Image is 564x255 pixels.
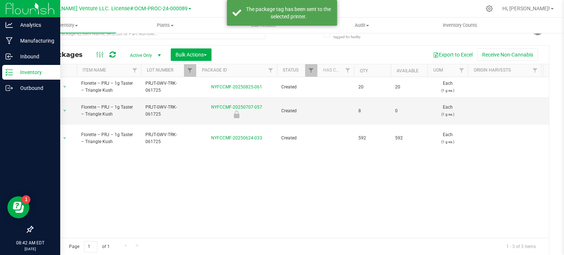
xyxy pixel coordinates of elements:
[500,241,542,252] span: 1 - 3 of 3 items
[116,22,214,29] span: Plants
[333,29,370,40] span: Include items not tagged for facility
[529,64,541,77] a: Filter
[397,68,419,73] a: Available
[395,84,423,91] span: 20
[60,106,69,116] span: select
[145,131,192,145] span: PRJT-GWV-TRK-061725
[428,48,477,61] button: Export to Excel
[432,131,463,145] span: Each
[281,108,313,114] span: Created
[38,51,90,59] span: All Packages
[342,64,354,77] a: Filter
[485,5,494,12] div: Manage settings
[83,68,106,73] a: Item Name
[211,105,262,110] a: NYFCCMF-20250707-057
[358,84,386,91] span: 20
[13,52,57,61] p: Inbound
[116,18,214,33] a: Plants
[3,240,57,246] p: 08:42 AM EDT
[456,64,468,77] a: Filter
[145,104,192,118] span: PRJT-GWV-TRK-061725
[171,48,211,61] button: Bulk Actions
[211,135,262,141] a: NYFCCMF-20250624-033
[214,18,313,33] a: Lab Results
[432,111,463,118] p: (1 g ea.)
[312,18,411,33] a: Audit
[81,131,137,145] span: Florette – PRJ – 1g Taster – Triangle Kush
[147,68,173,73] a: Lot Number
[81,80,137,94] span: Florette – PRJ – 1g Taster – Triangle Kush
[283,68,299,73] a: Status
[81,104,137,118] span: Florette – PRJ – 1g Taster – Triangle Kush
[7,196,29,218] iframe: Resource center
[474,68,511,73] a: Origin Harvests
[432,138,463,145] p: (1 g ea.)
[432,104,463,118] span: Each
[13,68,57,77] p: Inventory
[281,84,313,91] span: Created
[60,82,69,92] span: select
[395,108,423,114] span: 0
[202,68,227,73] a: Package ID
[433,22,487,29] span: Inventory Counts
[395,135,423,142] span: 592
[477,48,538,61] button: Receive Non-Cannabis
[84,241,97,252] input: 1
[21,6,188,12] span: Green [PERSON_NAME] Venture LLC. License#:OCM-PROC-24-000089
[265,64,277,77] a: Filter
[13,21,57,29] p: Analytics
[18,22,116,29] span: Inventory
[502,6,550,11] span: Hi, [PERSON_NAME]!
[22,195,30,204] iframe: Resource center unread badge
[305,64,317,77] a: Filter
[281,135,313,142] span: Created
[245,6,332,20] div: The package tag has been sent to the selected printer.
[411,18,509,33] a: Inventory Counts
[211,84,262,90] a: NYFCCMF-20250825-061
[313,22,411,29] span: Audit
[184,64,196,77] a: Filter
[6,21,13,29] inline-svg: Analytics
[13,84,57,92] p: Outbound
[6,37,13,44] inline-svg: Manufacturing
[358,108,386,114] span: 8
[6,53,13,60] inline-svg: Inbound
[360,68,368,73] a: Qty
[195,111,278,118] div: Retain Sample
[6,69,13,76] inline-svg: Inventory
[317,64,354,77] th: Has COA
[145,80,192,94] span: PRJT-GWV-TRK-061725
[3,246,57,252] p: [DATE]
[176,52,207,58] span: Bulk Actions
[6,84,13,92] inline-svg: Outbound
[129,64,141,77] a: Filter
[432,80,463,94] span: Each
[60,133,69,143] span: select
[432,87,463,94] p: (1 g ea.)
[63,241,116,252] span: Page of 1
[358,135,386,142] span: 592
[13,36,57,45] p: Manufacturing
[18,18,116,33] a: Inventory
[433,68,443,73] a: UOM
[32,28,265,39] input: Search Package ID, Item Name, SKU, Lot or Part Number...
